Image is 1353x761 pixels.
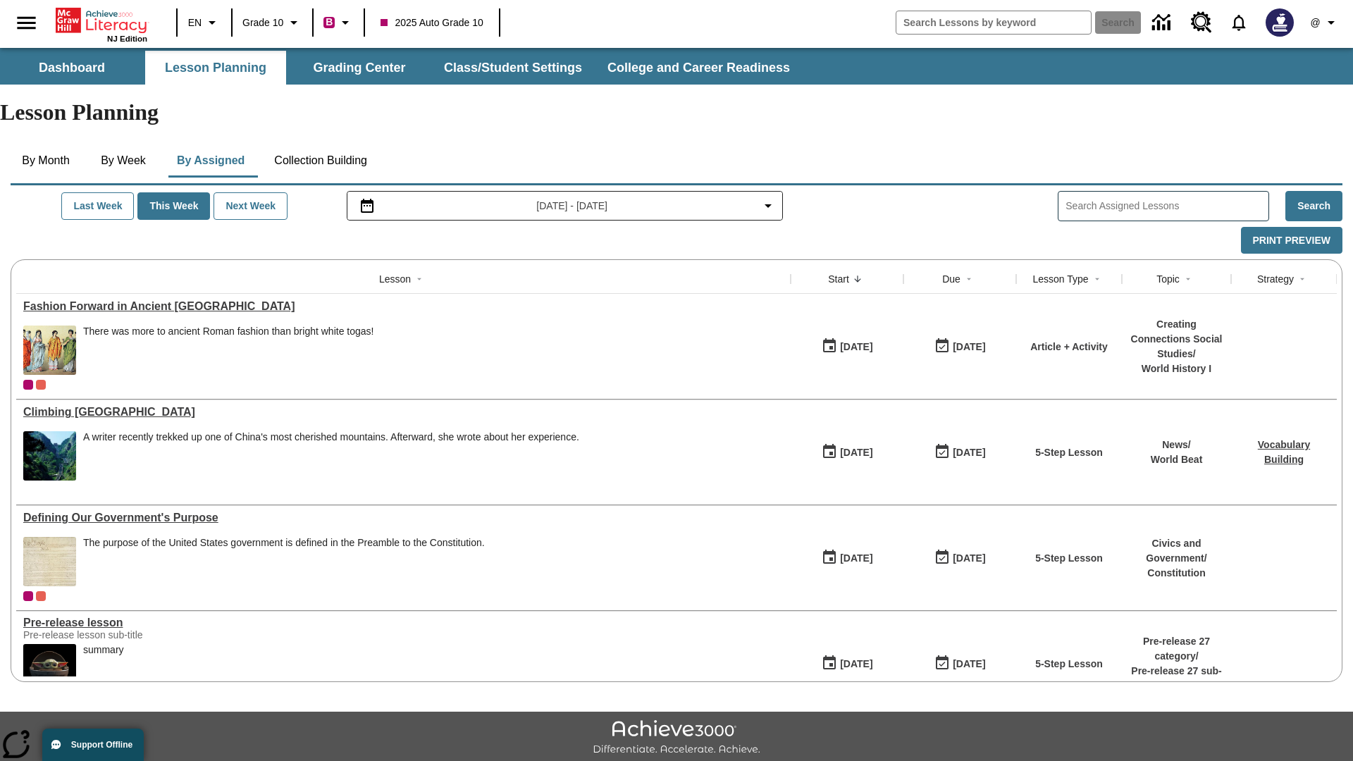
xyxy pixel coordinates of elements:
[849,271,866,287] button: Sort
[1030,340,1108,354] p: Article + Activity
[1129,536,1224,566] p: Civics and Government /
[23,512,784,524] a: Defining Our Government's Purpose, Lessons
[353,197,777,214] button: Select the date range menu item
[381,16,483,30] span: 2025 Auto Grade 10
[817,545,877,571] button: 07/01/25: First time the lesson was available
[817,333,877,360] button: 09/08/25: First time the lesson was available
[23,406,784,419] div: Climbing Mount Tai
[1129,634,1224,664] p: Pre-release 27 category /
[1144,4,1182,42] a: Data Center
[1129,664,1224,693] p: Pre-release 27 sub-category
[1266,8,1294,37] img: Avatar
[36,591,46,601] div: OL 2025 Auto Grade 11
[83,644,124,693] div: summary
[1129,566,1224,581] p: Constitution
[289,51,430,85] button: Grading Center
[840,338,872,356] div: [DATE]
[1182,4,1221,42] a: Resource Center, Will open in new tab
[1035,445,1103,460] p: 5-Step Lesson
[1151,452,1203,467] p: World Beat
[83,431,579,481] div: A writer recently trekked up one of China's most cherished mountains. Afterward, she wrote about ...
[1221,4,1257,41] a: Notifications
[145,51,286,85] button: Lesson Planning
[1258,439,1310,465] a: Vocabulary Building
[318,10,359,35] button: Boost Class color is violet red. Change class color
[960,271,977,287] button: Sort
[1257,4,1302,41] button: Select a new avatar
[83,537,485,586] div: The purpose of the United States government is defined in the Preamble to the Constitution.
[242,16,283,30] span: Grade 10
[1129,317,1224,361] p: Creating Connections Social Studies /
[760,197,777,214] svg: Collapse Date Range Filter
[1151,438,1203,452] p: News /
[182,10,227,35] button: Language: EN, Select a language
[83,644,124,656] div: summary
[23,300,784,313] a: Fashion Forward in Ancient Rome, Lessons
[953,338,985,356] div: [DATE]
[42,729,144,761] button: Support Offline
[23,644,76,693] img: hero alt text
[56,5,147,43] div: Home
[36,380,46,390] div: OL 2025 Auto Grade 11
[23,617,784,629] div: Pre-release lesson
[23,380,33,390] div: Current Class
[1032,272,1088,286] div: Lesson Type
[1035,551,1103,566] p: 5-Step Lesson
[1302,10,1347,35] button: Profile/Settings
[1310,16,1320,30] span: @
[817,439,877,466] button: 07/22/25: First time the lesson was available
[23,431,76,481] img: 6000 stone steps to climb Mount Tai in Chinese countryside
[214,192,288,220] button: Next Week
[1129,361,1224,376] p: World History I
[23,617,784,629] a: Pre-release lesson, Lessons
[71,740,132,750] span: Support Offline
[1,51,142,85] button: Dashboard
[23,591,33,601] div: Current Class
[942,272,960,286] div: Due
[828,272,849,286] div: Start
[1180,271,1197,287] button: Sort
[1035,657,1103,672] p: 5-Step Lesson
[83,326,373,338] div: There was more to ancient Roman fashion than bright white togas!
[23,406,784,419] a: Climbing Mount Tai, Lessons
[1257,272,1294,286] div: Strategy
[56,6,147,35] a: Home
[237,10,308,35] button: Grade: Grade 10, Select a grade
[840,444,872,462] div: [DATE]
[326,13,333,31] span: B
[83,326,373,375] span: There was more to ancient Roman fashion than bright white togas!
[88,144,159,178] button: By Week
[11,144,81,178] button: By Month
[83,431,579,443] div: A writer recently trekked up one of China's most cherished mountains. Afterward, she wrote about ...
[929,333,990,360] button: 09/08/25: Last day the lesson can be accessed
[536,199,607,214] span: [DATE] - [DATE]
[896,11,1091,34] input: search field
[379,272,411,286] div: Lesson
[593,720,760,756] img: Achieve3000 Differentiate Accelerate Achieve
[23,326,76,375] img: Illustration showing ancient Roman women wearing clothing in different styles and colors
[1156,272,1180,286] div: Topic
[263,144,378,178] button: Collection Building
[188,16,202,30] span: EN
[817,650,877,677] button: 01/22/25: First time the lesson was available
[23,629,235,641] div: Pre-release lesson sub-title
[23,300,784,313] div: Fashion Forward in Ancient Rome
[596,51,801,85] button: College and Career Readiness
[1241,227,1342,254] button: Print Preview
[840,655,872,673] div: [DATE]
[433,51,593,85] button: Class/Student Settings
[953,655,985,673] div: [DATE]
[23,537,76,586] img: This historic document written in calligraphic script on aged parchment, is the Preamble of the C...
[1294,271,1311,287] button: Sort
[411,271,428,287] button: Sort
[929,650,990,677] button: 01/25/26: Last day the lesson can be accessed
[166,144,256,178] button: By Assigned
[840,550,872,567] div: [DATE]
